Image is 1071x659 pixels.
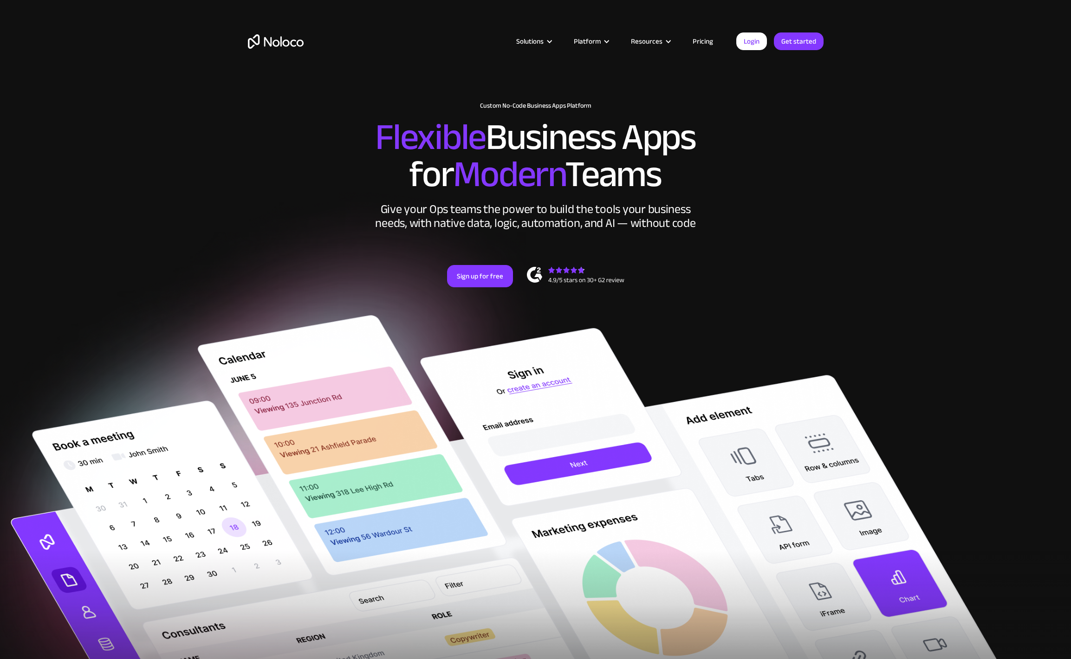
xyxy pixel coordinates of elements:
h2: Business Apps for Teams [248,119,824,193]
a: Get started [774,32,824,50]
div: Solutions [516,35,544,47]
div: Give your Ops teams the power to build the tools your business needs, with native data, logic, au... [373,202,698,230]
a: Sign up for free [447,265,513,287]
h1: Custom No-Code Business Apps Platform [248,102,824,110]
a: Pricing [681,35,725,47]
div: Resources [631,35,662,47]
div: Platform [574,35,601,47]
a: Login [736,32,767,50]
span: Flexible [375,103,486,172]
span: Modern [453,140,565,209]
